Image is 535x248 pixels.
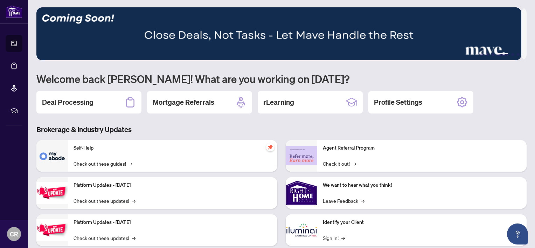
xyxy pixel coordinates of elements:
[36,72,527,85] h1: Welcome back [PERSON_NAME]! What are you working on [DATE]?
[74,234,136,242] a: Check out these updates!→
[286,177,317,209] img: We want to hear what you think!
[36,182,68,204] img: Platform Updates - July 21, 2025
[497,53,508,56] button: 4
[6,5,22,18] img: logo
[511,53,514,56] button: 5
[323,197,364,205] a: Leave Feedback→
[36,7,521,60] img: Slide 3
[341,234,345,242] span: →
[507,223,528,244] button: Open asap
[286,214,317,246] img: Identify your Client
[132,197,136,205] span: →
[323,219,521,226] p: Identify your Client
[323,181,521,189] p: We want to hear what you think!
[323,160,356,167] a: Check it out!→
[323,144,521,152] p: Agent Referral Program
[266,143,275,151] span: pushpin
[74,219,272,226] p: Platform Updates - [DATE]
[36,125,527,135] h3: Brokerage & Industry Updates
[10,229,18,239] span: CR
[492,53,494,56] button: 3
[132,234,136,242] span: →
[74,197,136,205] a: Check out these updates!→
[486,53,489,56] button: 2
[286,146,317,165] img: Agent Referral Program
[517,53,520,56] button: 6
[361,197,364,205] span: →
[42,97,93,107] h2: Deal Processing
[153,97,214,107] h2: Mortgage Referrals
[74,144,272,152] p: Self-Help
[74,181,272,189] p: Platform Updates - [DATE]
[36,219,68,241] img: Platform Updates - July 8, 2025
[323,234,345,242] a: Sign In!→
[480,53,483,56] button: 1
[374,97,422,107] h2: Profile Settings
[263,97,294,107] h2: rLearning
[36,140,68,172] img: Self-Help
[353,160,356,167] span: →
[74,160,132,167] a: Check out these guides!→
[129,160,132,167] span: →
